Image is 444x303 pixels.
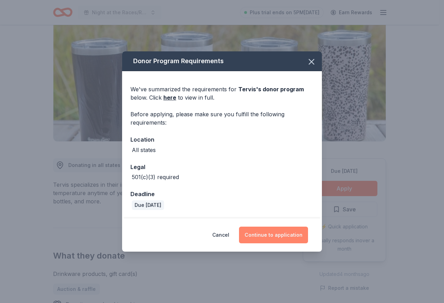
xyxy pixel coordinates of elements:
button: Continue to application [239,227,308,243]
div: Before applying, please make sure you fulfill the following requirements: [130,110,314,127]
div: We've summarized the requirements for below. Click to view in full. [130,85,314,102]
div: 501(c)(3) required [132,173,179,181]
span: Tervis 's donor program [238,86,304,93]
div: Due [DATE] [132,200,164,210]
div: All states [132,146,156,154]
div: Location [130,135,314,144]
button: Cancel [212,227,229,243]
div: Donor Program Requirements [122,51,322,71]
div: Deadline [130,190,314,199]
a: here [163,93,176,102]
div: Legal [130,162,314,171]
